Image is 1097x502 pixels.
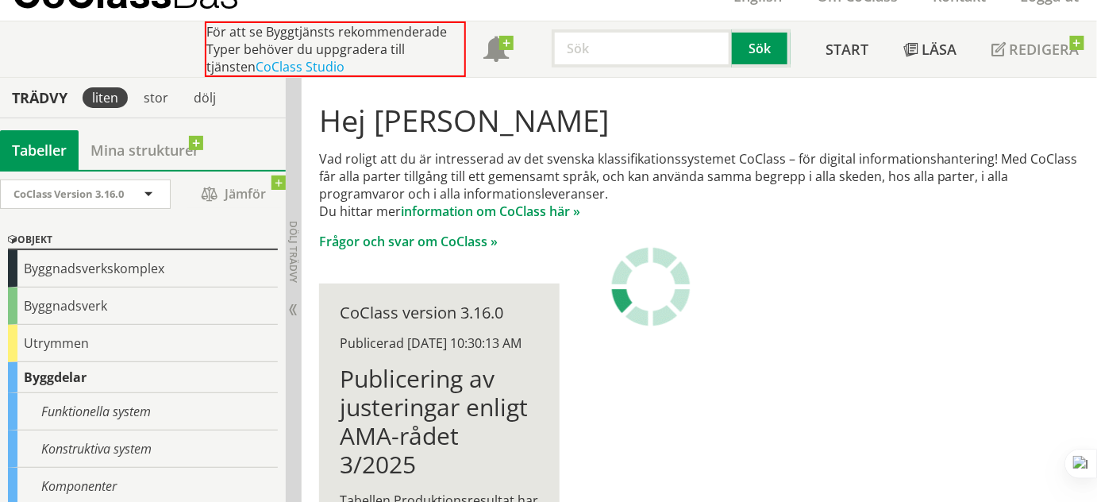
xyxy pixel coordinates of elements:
[319,102,1080,137] h1: Hej [PERSON_NAME]
[8,362,278,393] div: Byggdelar
[205,21,466,77] div: För att se Byggtjänsts rekommenderade Typer behöver du uppgradera till tjänsten
[256,58,344,75] a: CoClass Studio
[552,29,732,68] input: Sök
[340,334,539,352] div: Publicerad [DATE] 10:30:13 AM
[1010,40,1080,59] span: Redigera
[287,221,300,283] span: Dölj trädvy
[319,150,1080,220] p: Vad roligt att du är intresserad av det svenska klassifikationssystemet CoClass – för digital inf...
[8,231,278,250] div: Objekt
[8,431,278,468] div: Konstruktiva system
[83,87,128,108] div: liten
[611,247,691,326] img: Laddar
[808,21,886,77] a: Start
[184,87,225,108] div: dölj
[8,288,278,325] div: Byggnadsverk
[187,180,282,208] span: Jämför
[13,187,124,201] span: CoClass Version 3.16.0
[483,38,509,64] span: Notifikationer
[886,21,974,77] a: Läsa
[3,89,76,106] div: Trädvy
[8,250,278,288] div: Byggnadsverkskomplex
[319,233,498,250] a: Frågor och svar om CoClass »
[340,304,539,322] div: CoClass version 3.16.0
[79,130,211,170] a: Mina strukturer
[8,393,278,431] div: Funktionella system
[826,40,868,59] span: Start
[922,40,957,59] span: Läsa
[732,29,791,68] button: Sök
[401,203,580,220] a: information om CoClass här »
[8,325,278,362] div: Utrymmen
[340,365,539,479] h1: Publicering av justeringar enligt AMA-rådet 3/2025
[974,21,1097,77] a: Redigera
[134,87,178,108] div: stor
